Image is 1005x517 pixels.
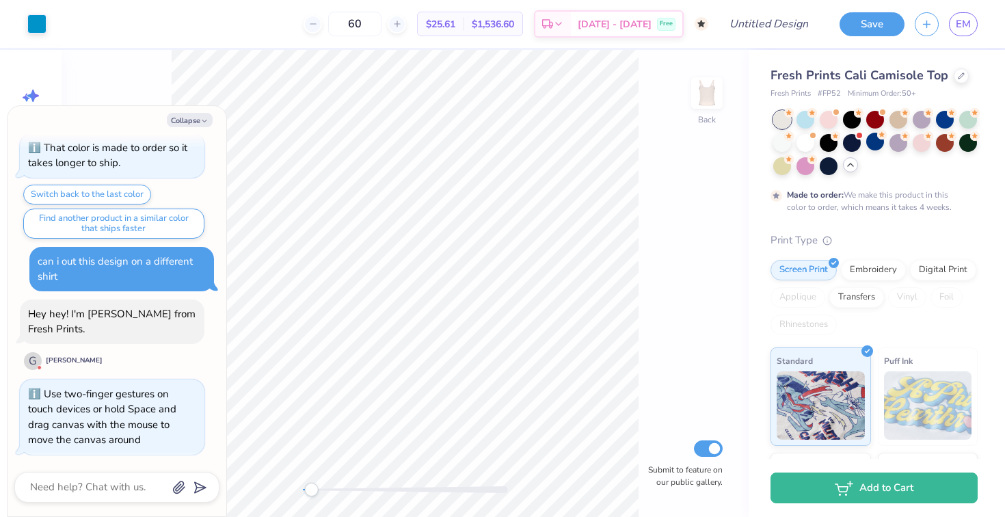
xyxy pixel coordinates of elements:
strong: Made to order: [787,189,844,200]
a: EM [949,12,978,36]
button: Save [840,12,904,36]
div: G [24,352,42,370]
button: Switch back to the last color [23,185,151,204]
button: Add to Cart [770,473,978,503]
span: # FP52 [818,88,841,100]
span: $25.61 [426,17,455,31]
div: Print Type [770,233,978,248]
label: Submit to feature on our public gallery. [641,464,723,488]
span: Standard [777,354,813,368]
img: Back [693,79,721,107]
div: We make this product in this color to order, which means it takes 4 weeks. [787,189,955,213]
div: Foil [930,287,963,308]
span: [DATE] - [DATE] [578,17,652,31]
span: Fresh Prints Cali Camisole Top [770,67,948,83]
div: Transfers [829,287,884,308]
div: Embroidery [841,260,906,280]
div: Accessibility label [304,483,318,496]
span: Free [660,19,673,29]
input: Untitled Design [719,10,819,38]
div: Hey hey! I'm [PERSON_NAME] from Fresh Prints. [28,307,196,336]
span: $1,536.60 [472,17,514,31]
div: Vinyl [888,287,926,308]
div: Digital Print [910,260,976,280]
span: Minimum Order: 50 + [848,88,916,100]
input: – – [328,12,381,36]
span: EM [956,16,971,32]
div: Screen Print [770,260,837,280]
span: Fresh Prints [770,88,811,100]
div: Rhinestones [770,315,837,335]
div: Back [698,114,716,126]
div: [PERSON_NAME] [46,356,103,366]
button: Collapse [167,113,213,127]
div: That color is made to order so it takes longer to ship. [28,141,187,170]
span: Puff Ink [884,354,913,368]
button: Find another product in a similar color that ships faster [23,209,204,239]
div: can i out this design on a different shirt [38,254,193,284]
img: Standard [777,371,865,440]
div: Use two-finger gestures on touch devices or hold Space and drag canvas with the mouse to move the... [28,387,176,447]
div: Applique [770,287,825,308]
img: Puff Ink [884,371,972,440]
